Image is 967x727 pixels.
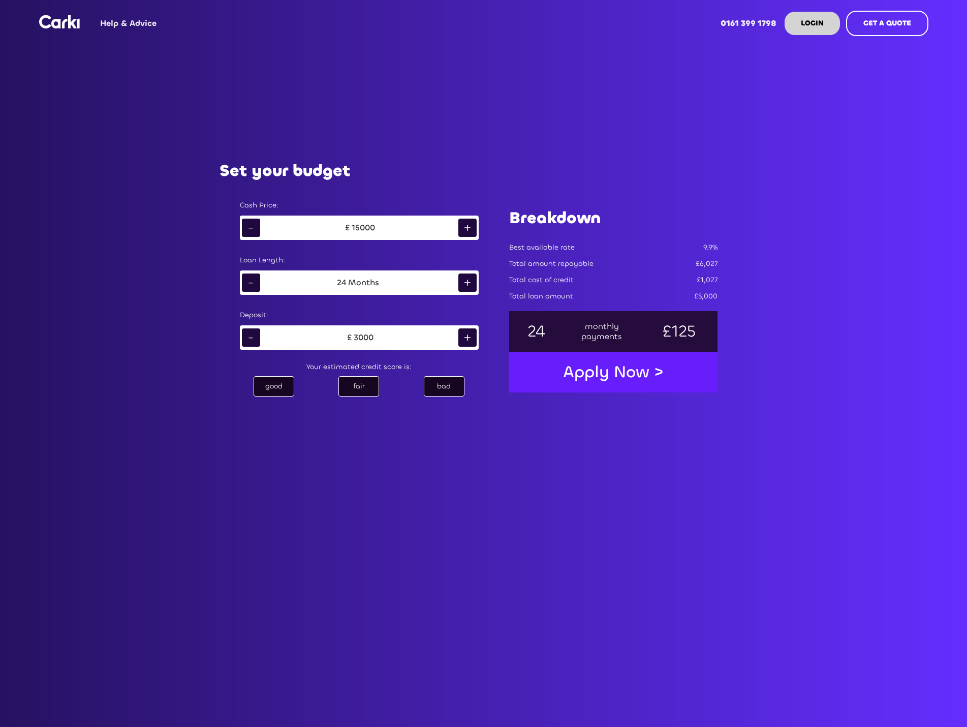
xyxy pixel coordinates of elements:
div: 24 [526,326,546,337]
div: - [242,219,260,237]
a: Help & Advice [92,4,165,43]
div: Deposit: [240,310,479,320]
div: Months [346,278,381,288]
div: 24 [337,278,346,288]
div: - [242,328,260,347]
div: 3000 [354,332,373,343]
a: Apply Now > [553,356,674,388]
div: + [458,219,477,237]
div: £1,027 [697,275,718,285]
div: £ [343,223,352,233]
div: + [458,274,477,292]
img: Logo [39,15,80,28]
div: Total cost of credit [509,275,574,285]
a: LOGIN [785,12,840,35]
div: £ [345,332,354,343]
a: 0161 399 1798 [712,4,785,43]
div: Total amount repayable [509,259,594,269]
div: Cash Price: [240,200,479,210]
div: 9.9% [703,243,718,253]
div: £6,027 [696,259,718,269]
a: GET A QUOTE [846,11,928,36]
div: monthly payments [580,321,623,342]
div: Best available rate [509,243,575,253]
strong: GET A QUOTE [863,18,911,28]
div: Total loan amount [509,291,573,301]
strong: LOGIN [801,18,824,28]
strong: 0161 399 1798 [721,18,776,28]
div: £125 [658,326,700,337]
h1: Breakdown [509,207,718,229]
div: - [242,274,260,292]
h2: Set your budget [220,162,350,180]
div: + [458,328,477,347]
div: Your estimated credit score is: [230,360,489,374]
div: £5,000 [694,291,718,301]
div: Loan Length: [240,255,479,265]
div: 15000 [352,223,375,233]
